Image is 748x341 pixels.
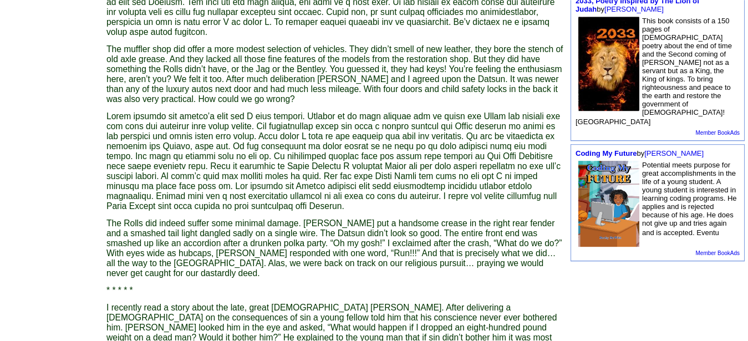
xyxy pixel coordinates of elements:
[696,130,740,136] a: Member BookAds
[696,250,740,256] a: Member BookAds
[106,44,563,104] span: The muffler shop did offer a more modest selection of vehicles. They didn’t smell of new leather,...
[644,149,704,157] a: [PERSON_NAME]
[642,161,737,237] font: Potential meets purpose for great accomplishments in the life of a young student. A young student...
[576,149,637,157] a: Coding My Future
[106,111,561,211] span: Lorem ipsumdo sit ametco’a elit sed D eius tempori. Utlabor et do magn aliquae adm ve quisn exe U...
[604,5,664,13] a: [PERSON_NAME]
[578,17,639,111] img: 43534.jpg
[576,17,732,126] font: This book consists of a 150 pages of [DEMOGRAPHIC_DATA] poetry about the end of time and the Seco...
[106,218,562,278] span: The Rolls did indeed suffer some minimal damage. [PERSON_NAME] put a handsome crease in the right...
[576,149,704,157] font: by
[578,161,639,247] img: 79730.jpg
